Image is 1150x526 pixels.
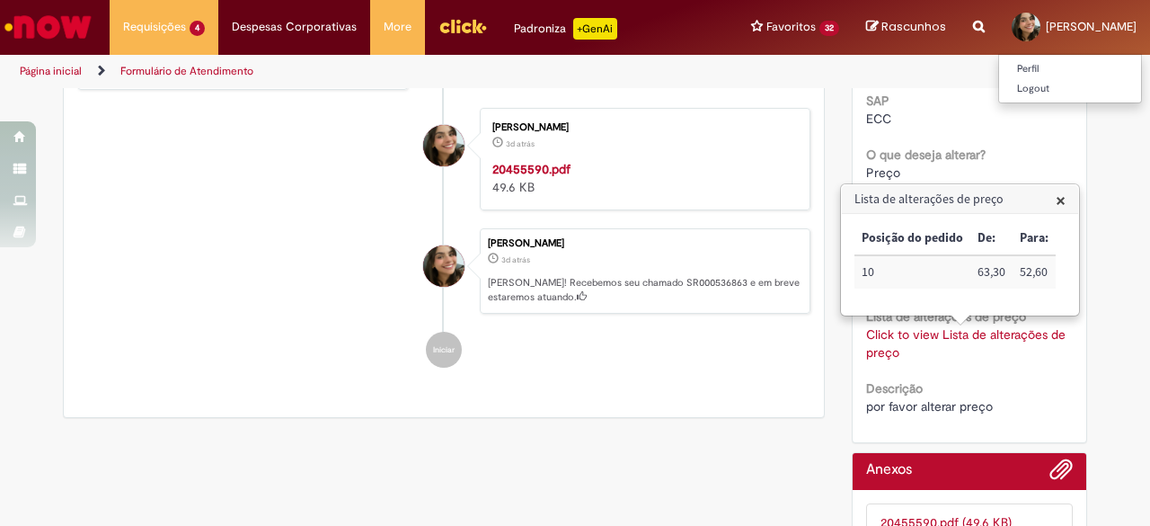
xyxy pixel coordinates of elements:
span: Despesas Corporativas [232,18,357,36]
td: Posição do pedido: 10 [854,255,970,289]
ul: Trilhas de página [13,55,753,88]
th: Posição do pedido [854,222,970,255]
button: Close [1056,191,1066,210]
span: Rascunhos [881,18,946,35]
span: Preço [866,165,900,181]
span: 32 [819,21,839,36]
li: Natiele Fernandes Zanesco [77,228,810,315]
a: Rascunhos [866,19,946,36]
span: 3d atrás [501,254,530,265]
span: × [1056,188,1066,212]
a: Página inicial [20,64,82,78]
time: 27/08/2025 15:11:20 [506,138,535,149]
a: Logout [999,79,1141,99]
div: Natiele Fernandes Zanesco [423,125,464,166]
div: [PERSON_NAME] [488,238,801,249]
b: Descrição [866,380,923,397]
div: [PERSON_NAME] [492,122,792,133]
b: Lista de alterações de preço [866,308,1026,325]
div: Lista de alterações de preço [840,183,1080,316]
div: Natiele Fernandes Zanesco [423,245,464,287]
th: Para: [1013,222,1056,255]
th: De: [970,222,1013,255]
p: [PERSON_NAME]! Recebemos seu chamado SR000536863 e em breve estaremos atuando. [488,276,801,304]
div: 49.6 KB [492,160,792,196]
span: ECC [866,111,891,127]
a: Click to view Lista de alterações de preço [866,326,1066,361]
h2: Anexos [866,462,912,478]
span: Requisições [123,18,186,36]
a: Perfil [999,59,1141,79]
span: 3d atrás [506,138,535,149]
span: More [384,18,411,36]
img: ServiceNow [2,9,94,45]
b: O que deseja alterar? [866,147,986,163]
td: Para:: 52,60 [1013,255,1056,289]
h3: Lista de alterações de preço [842,185,1078,214]
div: Padroniza [514,18,617,40]
button: Adicionar anexos [1049,458,1073,490]
img: click_logo_yellow_360x200.png [438,13,487,40]
b: SAP [866,93,889,109]
span: por favor alterar preço [866,398,993,415]
a: Formulário de Atendimento [120,64,253,78]
td: De:: 63,30 [970,255,1013,289]
span: 4 [190,21,205,36]
a: 20455590.pdf [492,161,571,177]
time: 27/08/2025 15:11:22 [501,254,530,265]
span: Favoritos [766,18,816,36]
p: +GenAi [573,18,617,40]
span: [PERSON_NAME] [1046,19,1137,34]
